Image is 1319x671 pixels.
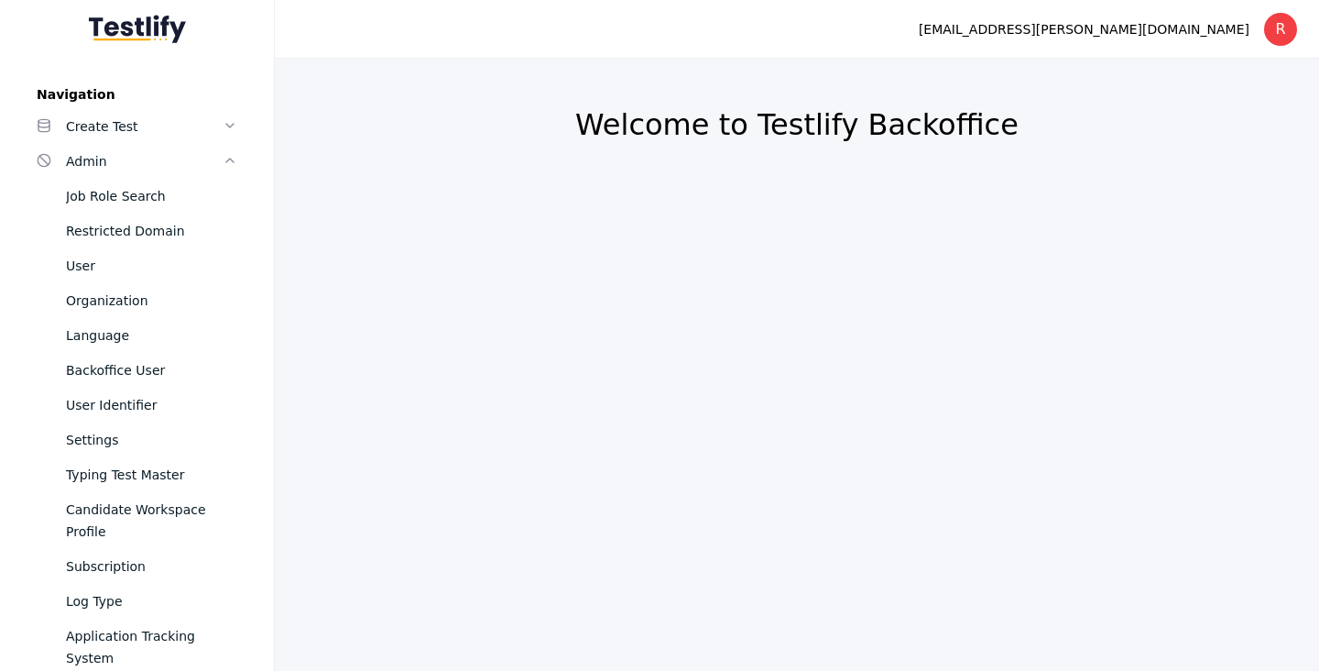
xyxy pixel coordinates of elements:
a: User Identifier [22,388,252,423]
div: Candidate Workspace Profile [66,499,237,543]
div: Organization [66,290,237,312]
div: Application Tracking System [66,625,237,669]
a: Job Role Search [22,179,252,214]
a: Log Type [22,584,252,619]
a: User [22,248,252,283]
div: R [1264,13,1297,46]
div: Backoffice User [66,359,237,381]
a: Restricted Domain [22,214,252,248]
img: Testlify - Backoffice [89,15,186,43]
div: Settings [66,429,237,451]
div: User [66,255,237,277]
div: Typing Test Master [66,464,237,486]
div: Restricted Domain [66,220,237,242]
a: Backoffice User [22,353,252,388]
a: Typing Test Master [22,457,252,492]
div: Admin [66,150,223,172]
div: Create Test [66,115,223,137]
div: Job Role Search [66,185,237,207]
div: [EMAIL_ADDRESS][PERSON_NAME][DOMAIN_NAME] [919,18,1249,40]
a: Organization [22,283,252,318]
div: Log Type [66,590,237,612]
label: Navigation [22,87,252,102]
a: Candidate Workspace Profile [22,492,252,549]
a: Subscription [22,549,252,584]
div: Subscription [66,555,237,577]
a: Settings [22,423,252,457]
div: User Identifier [66,394,237,416]
div: Language [66,324,237,346]
a: Language [22,318,252,353]
h2: Welcome to Testlify Backoffice [319,106,1275,143]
